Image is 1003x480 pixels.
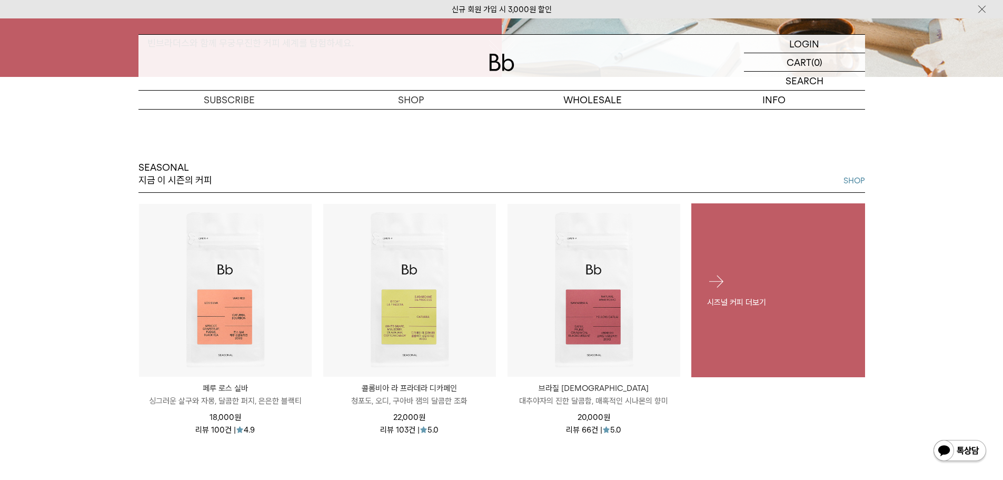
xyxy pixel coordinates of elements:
p: WHOLESALE [502,91,683,109]
span: 18,000 [210,413,241,422]
span: 원 [603,413,610,422]
p: 대추야자의 진한 달콤함, 매혹적인 시나몬의 향미 [508,395,680,407]
img: 브라질 사맘바이아 [508,204,680,377]
span: 원 [234,413,241,422]
div: 리뷰 103건 | 5.0 [380,424,439,434]
a: LOGIN [744,35,865,53]
a: 콜롬비아 라 프라데라 디카페인 청포도, 오디, 구아바 잼의 달콤한 조화 [323,382,496,407]
a: 신규 회원 가입 시 3,000원 할인 [452,5,552,14]
p: SEASONAL 지금 이 시즌의 커피 [138,161,212,187]
img: 콜롬비아 라 프라데라 디카페인 [323,204,496,377]
p: INFO [683,91,865,109]
a: SHOP [843,174,865,187]
p: 싱그러운 살구와 자몽, 달콤한 퍼지, 은은한 블랙티 [139,395,312,407]
a: 페루 로스 실바 싱그러운 살구와 자몽, 달콤한 퍼지, 은은한 블랙티 [139,382,312,407]
img: 페루 로스 실바 [139,204,312,377]
span: 20,000 [578,413,610,422]
p: (0) [811,53,822,71]
p: 청포도, 오디, 구아바 잼의 달콤한 조화 [323,395,496,407]
a: 시즈널 커피 더보기 [691,203,865,377]
a: CART (0) [744,53,865,72]
a: SUBSCRIBE [138,91,320,109]
div: 리뷰 66건 | 5.0 [566,424,621,434]
p: 시즈널 커피 더보기 [707,296,849,308]
p: SEARCH [786,72,823,90]
a: SHOP [320,91,502,109]
p: 브라질 [DEMOGRAPHIC_DATA] [508,382,680,395]
img: 카카오톡 채널 1:1 채팅 버튼 [932,439,987,464]
p: LOGIN [789,35,819,53]
p: 콜롬비아 라 프라데라 디카페인 [323,382,496,395]
span: 22,000 [393,413,425,422]
p: 페루 로스 실바 [139,382,312,395]
img: 로고 [489,54,514,71]
p: CART [787,53,811,71]
a: 브라질 [DEMOGRAPHIC_DATA] 대추야자의 진한 달콤함, 매혹적인 시나몬의 향미 [508,382,680,407]
span: 원 [419,413,425,422]
div: 리뷰 100건 | 4.9 [195,424,255,434]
